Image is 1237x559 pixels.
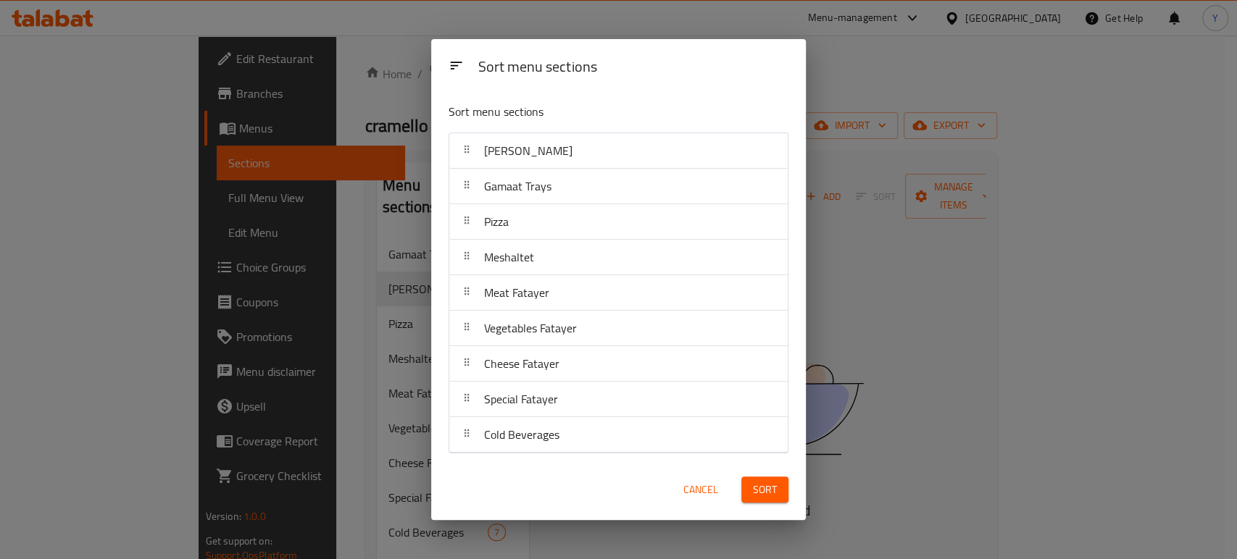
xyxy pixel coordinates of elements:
[484,424,559,445] span: Cold Beverages
[484,317,577,339] span: Vegetables Fatayer
[449,382,788,417] div: Special Fatayer
[449,275,788,311] div: Meat Fatayer
[741,476,788,503] button: Sort
[449,103,718,121] p: Sort menu sections
[449,169,788,204] div: Gamaat Trays
[449,133,788,169] div: [PERSON_NAME]
[449,346,788,382] div: Cheese Fatayer
[484,175,551,197] span: Gamaat Trays
[753,481,777,499] span: Sort
[484,353,559,374] span: Cheese Fatayer
[449,240,788,275] div: Meshaltet
[484,140,572,161] span: [PERSON_NAME]
[449,311,788,346] div: Vegetables Fatayer
[678,476,724,503] button: Cancel
[484,211,509,232] span: Pizza
[449,417,788,453] div: Cold Beverages
[472,51,794,84] div: Sort menu sections
[484,388,558,410] span: Special Fatayer
[449,204,788,240] div: Pizza
[484,246,534,268] span: Meshaltet
[683,481,718,499] span: Cancel
[484,282,549,303] span: Meat Fatayer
